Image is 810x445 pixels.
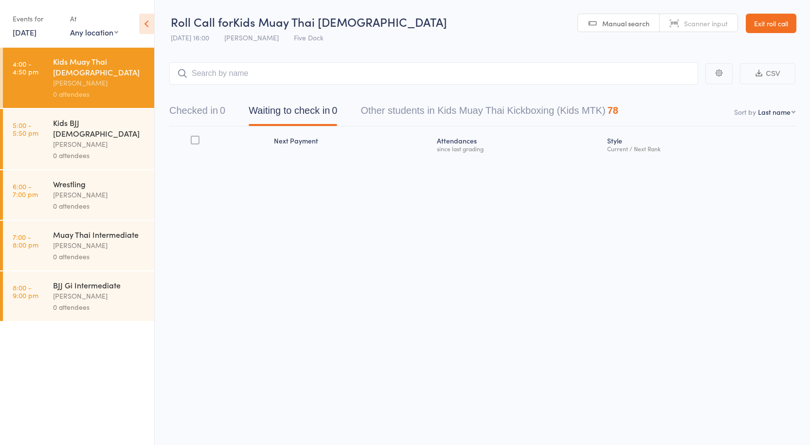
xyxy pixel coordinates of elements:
span: [DATE] 16:00 [171,33,209,42]
div: 0 attendees [53,251,146,262]
span: Roll Call for [171,14,233,30]
a: 8:00 -9:00 pmBJJ Gi Intermediate[PERSON_NAME]0 attendees [3,271,154,321]
time: 6:00 - 7:00 pm [13,182,38,198]
a: 5:00 -5:50 pmKids BJJ [DEMOGRAPHIC_DATA][PERSON_NAME]0 attendees [3,109,154,169]
time: 5:00 - 5:50 pm [13,121,38,137]
div: [PERSON_NAME] [53,77,146,89]
input: Search by name [169,62,698,85]
div: Style [603,131,795,157]
div: Next Payment [270,131,433,157]
div: 78 [608,105,618,116]
span: Scanner input [684,18,728,28]
div: Kids BJJ [DEMOGRAPHIC_DATA] [53,117,146,139]
span: Kids Muay Thai [DEMOGRAPHIC_DATA] [233,14,447,30]
button: Waiting to check in0 [249,100,337,126]
span: Manual search [602,18,649,28]
time: 8:00 - 9:00 pm [13,284,38,299]
div: [PERSON_NAME] [53,189,146,200]
div: 0 attendees [53,302,146,313]
div: Kids Muay Thai [DEMOGRAPHIC_DATA] [53,56,146,77]
button: Checked in0 [169,100,225,126]
a: [DATE] [13,27,36,37]
div: Wrestling [53,178,146,189]
div: [PERSON_NAME] [53,290,146,302]
div: 0 attendees [53,150,146,161]
button: CSV [740,63,795,84]
div: Muay Thai Intermediate [53,229,146,240]
time: 4:00 - 4:50 pm [13,60,38,75]
div: 0 [332,105,337,116]
div: At [70,11,118,27]
label: Sort by [734,107,756,117]
div: Last name [758,107,791,117]
div: Atten­dances [433,131,604,157]
a: 7:00 -8:00 pmMuay Thai Intermediate[PERSON_NAME]0 attendees [3,221,154,270]
div: since last grading [437,145,600,152]
div: [PERSON_NAME] [53,139,146,150]
div: [PERSON_NAME] [53,240,146,251]
a: Exit roll call [746,14,796,33]
div: Any location [70,27,118,37]
div: 0 [220,105,225,116]
div: BJJ Gi Intermediate [53,280,146,290]
a: 6:00 -7:00 pmWrestling[PERSON_NAME]0 attendees [3,170,154,220]
button: Other students in Kids Muay Thai Kickboxing (Kids MTK)78 [360,100,618,126]
span: Five Dock [294,33,324,42]
div: 0 attendees [53,200,146,212]
time: 7:00 - 8:00 pm [13,233,38,249]
span: [PERSON_NAME] [224,33,279,42]
div: 0 attendees [53,89,146,100]
a: 4:00 -4:50 pmKids Muay Thai [DEMOGRAPHIC_DATA][PERSON_NAME]0 attendees [3,48,154,108]
div: Current / Next Rank [607,145,792,152]
div: Events for [13,11,60,27]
